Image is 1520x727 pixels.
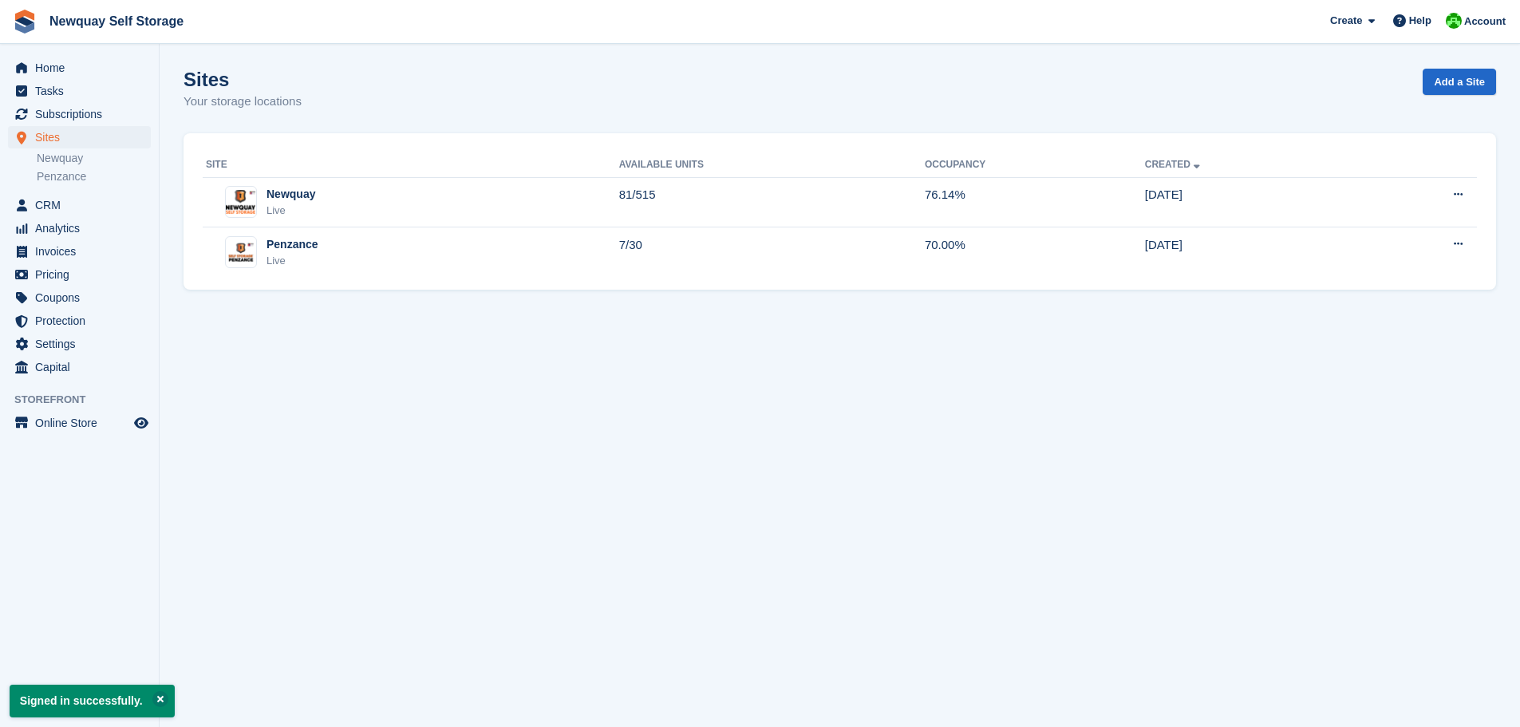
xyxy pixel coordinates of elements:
[35,356,131,378] span: Capital
[619,152,925,178] th: Available Units
[10,685,175,717] p: Signed in successfully.
[37,151,151,166] a: Newquay
[8,412,151,434] a: menu
[37,169,151,184] a: Penzance
[1423,69,1496,95] a: Add a Site
[619,177,925,227] td: 81/515
[35,310,131,332] span: Protection
[1145,177,1356,227] td: [DATE]
[35,80,131,102] span: Tasks
[8,126,151,148] a: menu
[132,413,151,433] a: Preview store
[13,10,37,34] img: stora-icon-8386f47178a22dfd0bd8f6a31ec36ba5ce8667c1dd55bd0f319d3a0aa187defe.svg
[35,126,131,148] span: Sites
[1145,227,1356,277] td: [DATE]
[184,93,302,111] p: Your storage locations
[8,333,151,355] a: menu
[35,57,131,79] span: Home
[1145,159,1203,170] a: Created
[266,253,318,269] div: Live
[1464,14,1506,30] span: Account
[8,356,151,378] a: menu
[8,263,151,286] a: menu
[925,152,1145,178] th: Occupancy
[619,227,925,277] td: 7/30
[203,152,619,178] th: Site
[35,217,131,239] span: Analytics
[35,103,131,125] span: Subscriptions
[266,203,315,219] div: Live
[226,241,256,264] img: Image of Penzance site
[266,186,315,203] div: Newquay
[1446,13,1462,29] img: Baylor
[1409,13,1431,29] span: Help
[35,333,131,355] span: Settings
[8,240,151,263] a: menu
[184,69,302,90] h1: Sites
[35,240,131,263] span: Invoices
[8,103,151,125] a: menu
[14,392,159,408] span: Storefront
[8,286,151,309] a: menu
[35,412,131,434] span: Online Store
[35,263,131,286] span: Pricing
[8,310,151,332] a: menu
[35,286,131,309] span: Coupons
[1330,13,1362,29] span: Create
[925,227,1145,277] td: 70.00%
[8,194,151,216] a: menu
[35,194,131,216] span: CRM
[8,57,151,79] a: menu
[8,80,151,102] a: menu
[43,8,190,34] a: Newquay Self Storage
[266,236,318,253] div: Penzance
[925,177,1145,227] td: 76.14%
[8,217,151,239] a: menu
[226,190,256,213] img: Image of Newquay site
